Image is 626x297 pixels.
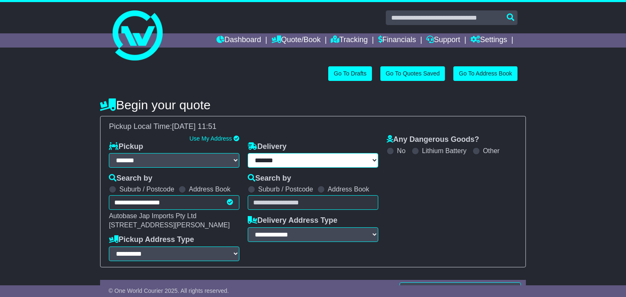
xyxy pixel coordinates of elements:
span: [DATE] 11:51 [172,122,216,131]
a: Financials [378,33,416,48]
a: Go To Drafts [328,66,372,81]
label: Address Book [189,185,231,193]
label: Suburb / Postcode [119,185,174,193]
a: Go To Address Book [453,66,517,81]
span: © One World Courier 2025. All rights reserved. [108,287,229,294]
a: Settings [470,33,507,48]
label: Other [483,147,500,155]
label: Address Book [328,185,370,193]
a: Use My Address [189,135,232,142]
label: Search by [248,174,291,183]
div: Pickup Local Time: [105,122,521,131]
button: Increase my warranty / insurance cover [400,282,521,297]
label: Delivery Address Type [248,216,337,225]
label: Pickup [109,142,143,151]
h4: Begin your quote [100,98,526,112]
label: Delivery [248,142,287,151]
label: Suburb / Postcode [258,185,313,193]
label: Search by [109,174,152,183]
a: Support [426,33,460,48]
a: Tracking [331,33,368,48]
span: Autobase Jap Imports Pty Ltd [109,212,196,219]
label: Lithium Battery [422,147,467,155]
a: Quote/Book [272,33,321,48]
a: Go To Quotes Saved [380,66,445,81]
a: Dashboard [216,33,261,48]
label: No [397,147,405,155]
label: Pickup Address Type [109,235,194,244]
label: Any Dangerous Goods? [387,135,479,144]
span: [STREET_ADDRESS][PERSON_NAME] [109,221,230,229]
